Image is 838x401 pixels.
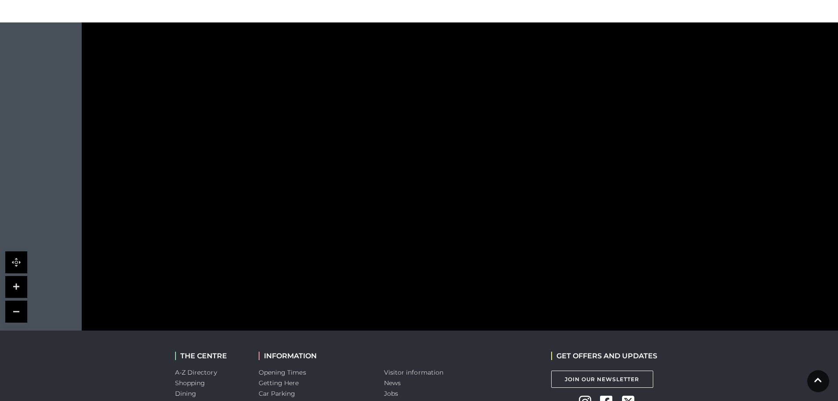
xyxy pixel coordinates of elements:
[551,371,653,388] a: Join Our Newsletter
[175,390,197,397] a: Dining
[259,379,299,387] a: Getting Here
[384,368,444,376] a: Visitor information
[384,390,398,397] a: Jobs
[259,368,306,376] a: Opening Times
[175,379,205,387] a: Shopping
[175,368,217,376] a: A-Z Directory
[259,390,296,397] a: Car Parking
[259,352,371,360] h2: INFORMATION
[384,379,401,387] a: News
[175,352,245,360] h2: THE CENTRE
[551,352,657,360] h2: GET OFFERS AND UPDATES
